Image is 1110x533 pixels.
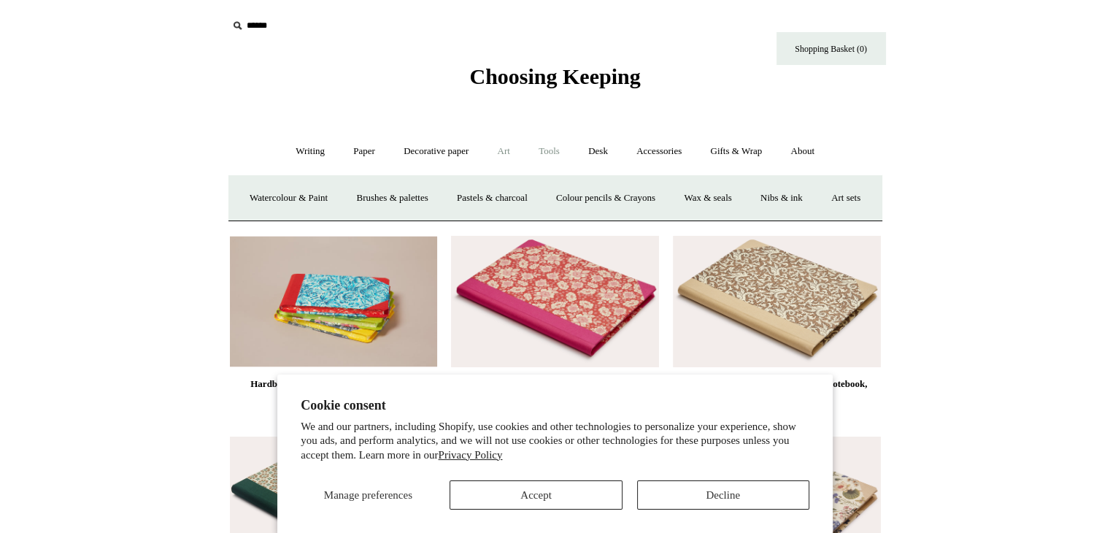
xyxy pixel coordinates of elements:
[444,179,541,218] a: Pastels & charcoal
[776,32,886,65] a: Shopping Basket (0)
[469,76,640,86] a: Choosing Keeping
[301,398,809,413] h2: Cookie consent
[637,480,809,510] button: Decline
[236,179,341,218] a: Watercolour & Paint
[390,132,482,171] a: Decorative paper
[301,480,435,510] button: Manage preferences
[343,179,441,218] a: Brushes & palettes
[818,179,874,218] a: Art sets
[777,132,828,171] a: About
[673,236,880,367] img: Hardback "Composition Ledger" Notebook, Dragon
[340,132,388,171] a: Paper
[450,480,622,510] button: Accept
[623,132,695,171] a: Accessories
[747,179,816,218] a: Nibs & ink
[282,132,338,171] a: Writing
[230,236,437,367] img: Hardback Mix and Match "Composition Ledger" Sketchbook
[673,236,880,367] a: Hardback "Composition Ledger" Notebook, Dragon Hardback "Composition Ledger" Notebook, Dragon
[451,236,658,367] a: Hardback "Composition Ledger" Notebook, Post-War Floral Hardback "Composition Ledger" Notebook, P...
[697,132,775,171] a: Gifts & Wrap
[543,179,668,218] a: Colour pencils & Crayons
[451,236,658,367] img: Hardback "Composition Ledger" Notebook, Post-War Floral
[230,375,437,435] a: Hardback Mix and Match "Composition Ledger" Sketchbook £20.00
[469,64,640,88] span: Choosing Keeping
[485,132,523,171] a: Art
[301,420,809,463] p: We and our partners, including Shopify, use cookies and other technologies to personalize your ex...
[230,236,437,367] a: Hardback Mix and Match "Composition Ledger" Sketchbook Hardback Mix and Match "Composition Ledger...
[525,132,573,171] a: Tools
[575,132,621,171] a: Desk
[324,489,412,501] span: Manage preferences
[439,449,503,461] a: Privacy Policy
[234,375,433,410] div: Hardback Mix and Match "Composition Ledger" Sketchbook
[671,179,744,218] a: Wax & seals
